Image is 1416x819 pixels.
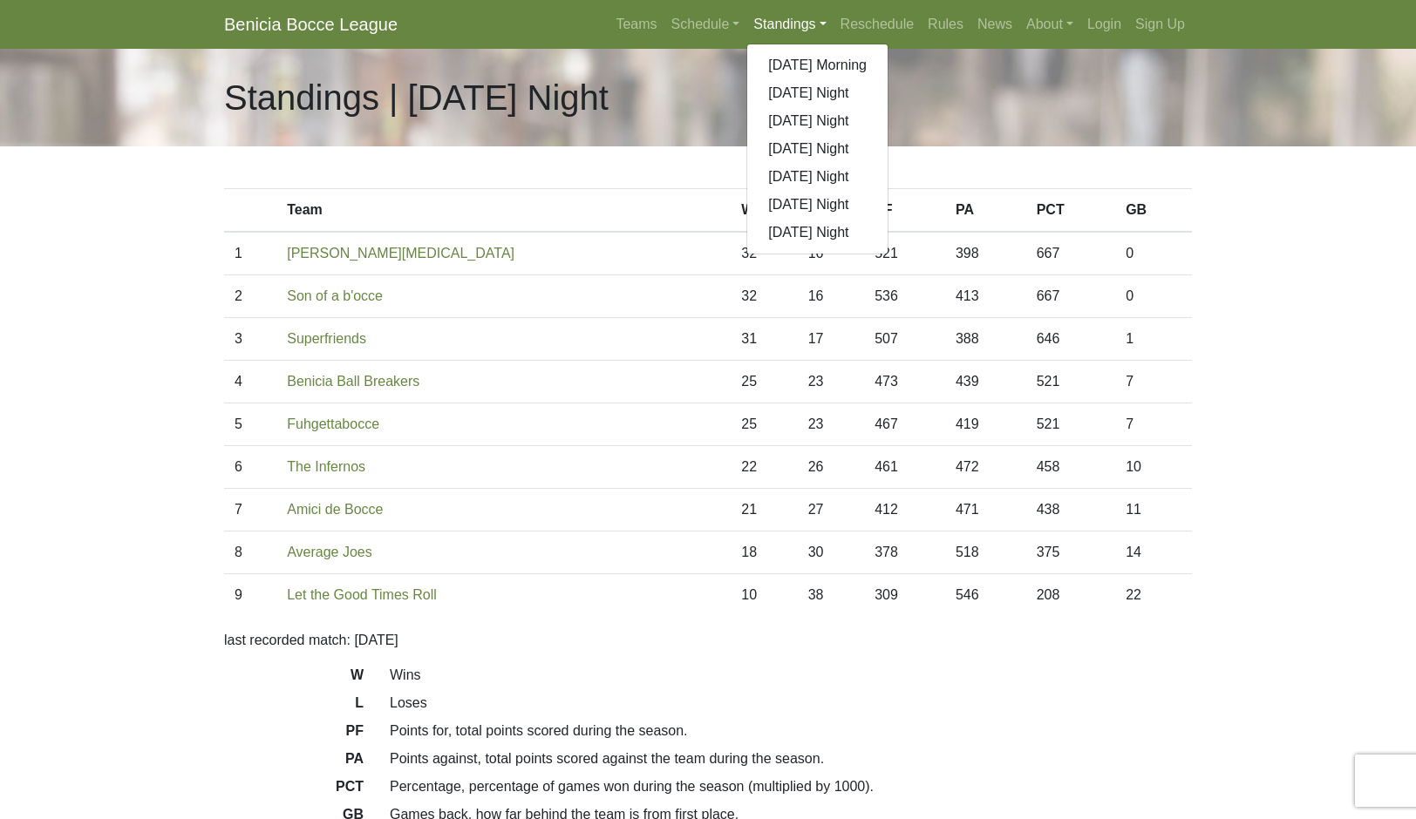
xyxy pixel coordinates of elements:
[731,403,797,446] td: 25
[211,665,377,693] dt: W
[731,318,797,361] td: 31
[287,502,383,517] a: Amici de Bocce
[864,232,945,275] td: 521
[798,531,864,574] td: 30
[377,748,1205,769] dd: Points against, total points scored against the team during the season.
[945,232,1026,275] td: 398
[945,489,1026,531] td: 471
[1080,7,1128,42] a: Login
[1115,275,1192,318] td: 0
[864,361,945,403] td: 473
[945,574,1026,617] td: 546
[224,531,276,574] td: 8
[1019,7,1080,42] a: About
[864,574,945,617] td: 309
[1026,361,1115,403] td: 521
[798,574,864,617] td: 38
[377,721,1205,741] dd: Points for, total points scored during the season.
[287,587,437,602] a: Let the Good Times Roll
[211,776,377,804] dt: PCT
[287,545,372,559] a: Average Joes
[731,361,797,403] td: 25
[1115,232,1192,275] td: 0
[1115,489,1192,531] td: 11
[287,288,383,303] a: Son of a b'occe
[945,275,1026,318] td: 413
[224,630,1192,651] p: last recorded match: [DATE]
[731,531,797,574] td: 18
[276,189,731,233] th: Team
[731,275,797,318] td: 32
[377,665,1205,686] dd: Wins
[224,403,276,446] td: 5
[731,232,797,275] td: 32
[211,693,377,721] dt: L
[747,135,888,163] a: [DATE] Night
[970,7,1019,42] a: News
[224,7,398,42] a: Benicia Bocce League
[1026,446,1115,489] td: 458
[798,446,864,489] td: 26
[945,361,1026,403] td: 439
[798,318,864,361] td: 17
[1026,403,1115,446] td: 521
[864,531,945,574] td: 378
[1115,318,1192,361] td: 1
[1026,574,1115,617] td: 208
[834,7,922,42] a: Reschedule
[945,446,1026,489] td: 472
[287,459,365,474] a: The Infernos
[945,531,1026,574] td: 518
[798,403,864,446] td: 23
[864,275,945,318] td: 536
[921,7,970,42] a: Rules
[1115,574,1192,617] td: 22
[864,318,945,361] td: 507
[1026,275,1115,318] td: 667
[747,51,888,79] a: [DATE] Morning
[864,446,945,489] td: 461
[731,189,797,233] th: W
[746,44,888,254] div: Standings
[731,574,797,617] td: 10
[864,403,945,446] td: 467
[747,79,888,107] a: [DATE] Night
[747,191,888,219] a: [DATE] Night
[731,446,797,489] td: 22
[287,246,514,261] a: [PERSON_NAME][MEDICAL_DATA]
[1128,7,1192,42] a: Sign Up
[224,489,276,531] td: 7
[211,721,377,748] dt: PF
[747,163,888,191] a: [DATE] Night
[746,7,833,42] a: Standings
[287,331,366,346] a: Superfriends
[224,318,276,361] td: 3
[1026,489,1115,531] td: 438
[377,693,1205,714] dd: Loses
[1026,232,1115,275] td: 667
[211,748,377,776] dt: PA
[1115,403,1192,446] td: 7
[1026,531,1115,574] td: 375
[224,77,609,118] h1: Standings | [DATE] Night
[224,275,276,318] td: 2
[945,318,1026,361] td: 388
[224,446,276,489] td: 6
[1115,189,1192,233] th: GB
[731,489,797,531] td: 21
[224,361,276,403] td: 4
[1115,446,1192,489] td: 10
[287,416,379,431] a: Fuhgettabocce
[798,489,864,531] td: 27
[864,189,945,233] th: PF
[747,107,888,135] a: [DATE] Night
[798,275,864,318] td: 16
[1115,531,1192,574] td: 14
[1026,318,1115,361] td: 646
[224,232,276,275] td: 1
[377,776,1205,797] dd: Percentage, percentage of games won during the season (multiplied by 1000).
[1115,361,1192,403] td: 7
[864,489,945,531] td: 412
[945,189,1026,233] th: PA
[1026,189,1115,233] th: PCT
